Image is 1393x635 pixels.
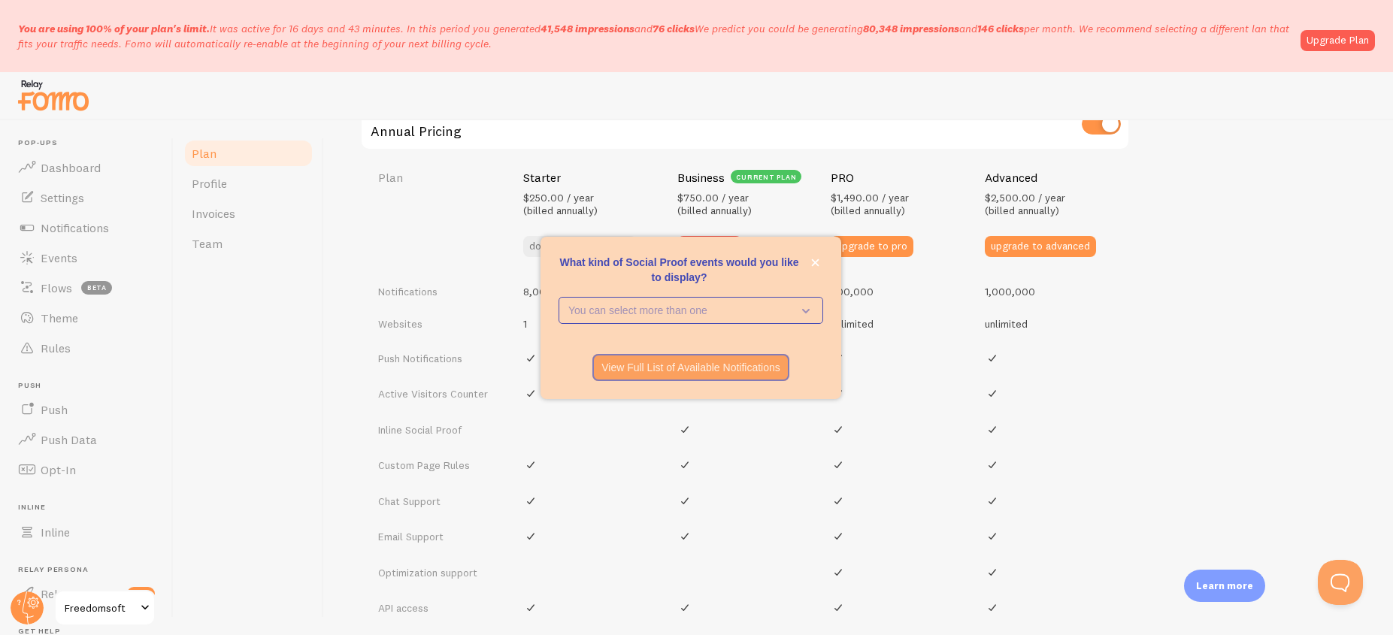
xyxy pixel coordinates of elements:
[9,455,164,485] a: Opt-In
[9,153,164,183] a: Dashboard
[9,517,164,547] a: Inline
[677,170,725,186] h4: Business
[523,236,637,257] button: downgrade to starter
[41,340,71,355] span: Rules
[360,340,514,376] td: Push Notifications
[863,22,959,35] b: 80,348 impressions
[514,275,668,308] td: 8,000
[831,191,909,218] span: $1,490.00 / year (billed annually)
[9,273,164,303] a: Flows beta
[183,228,314,259] a: Team
[183,138,314,168] a: Plan
[985,170,1037,186] h4: Advanced
[41,160,101,175] span: Dashboard
[9,243,164,273] a: Events
[831,236,913,257] button: upgrade to pro
[9,303,164,333] a: Theme
[601,360,780,375] p: View Full List of Available Notifications
[360,519,514,555] td: Email Support
[127,587,155,600] span: new
[41,190,84,205] span: Settings
[9,183,164,213] a: Settings
[41,220,109,235] span: Notifications
[592,354,789,381] button: View Full List of Available Notifications
[360,483,514,519] td: Chat Support
[677,191,752,218] span: $750.00 / year (billed annually)
[192,146,217,161] span: Plan
[976,307,1130,340] td: unlimited
[559,297,823,324] button: You can select more than one
[360,447,514,483] td: Custom Page Rules
[41,310,78,325] span: Theme
[360,555,514,591] td: Optimization support
[41,432,97,447] span: Push Data
[541,22,634,35] b: 41,548 impressions
[81,281,112,295] span: beta
[568,303,792,318] p: You can select more than one
[9,395,164,425] a: Push
[863,22,1024,35] span: and
[41,525,70,540] span: Inline
[360,98,1130,153] div: Annual Pricing
[9,213,164,243] a: Notifications
[731,170,802,183] div: current plan
[9,333,164,363] a: Rules
[183,168,314,198] a: Profile
[541,237,841,399] div: What kind of Social Proof events would you like to display?
[41,250,77,265] span: Events
[831,170,854,186] h4: PRO
[192,206,235,221] span: Invoices
[1301,30,1375,51] a: Upgrade Plan
[977,22,1024,35] b: 146 clicks
[192,236,223,251] span: Team
[523,191,598,218] span: $250.00 / year (billed annually)
[41,402,68,417] span: Push
[41,586,118,601] span: Relay Persona
[41,280,72,295] span: Flows
[559,255,823,285] p: What kind of Social Proof events would you like to display?
[9,425,164,455] a: Push Data
[1184,570,1265,602] div: Learn more
[18,22,210,35] span: You are using 100% of your plan's limit.
[541,22,695,35] span: and
[1196,579,1253,593] p: Learn more
[360,412,514,448] td: Inline Social Proof
[985,191,1065,218] span: $2,500.00 / year (billed annually)
[653,22,695,35] b: 76 clicks
[54,590,156,626] a: Freedomsoft
[523,170,561,186] h4: Starter
[360,590,514,626] td: API access
[16,76,91,114] img: fomo-relay-logo-orange.svg
[192,176,227,191] span: Profile
[65,599,136,617] span: Freedomsoft
[822,307,976,340] td: unlimited
[378,170,505,186] h4: Plan
[807,255,823,271] button: close,
[822,275,976,308] td: 300,000
[360,307,514,340] td: Websites
[1318,560,1363,605] iframe: To enrich screen reader interactions, please activate Accessibility in Grammarly extension settings
[9,579,164,609] a: Relay Persona new
[976,275,1130,308] td: 1,000,000
[41,462,76,477] span: Opt-In
[18,138,164,148] span: Pop-ups
[360,275,514,308] td: Notifications
[985,236,1096,257] button: upgrade to advanced
[514,307,668,340] td: 1
[18,381,164,391] span: Push
[183,198,314,228] a: Invoices
[360,376,514,412] td: Active Visitors Counter
[18,565,164,575] span: Relay Persona
[18,21,1292,51] p: It was active for 16 days and 43 minutes. In this period you generated We predict you could be ge...
[18,503,164,513] span: Inline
